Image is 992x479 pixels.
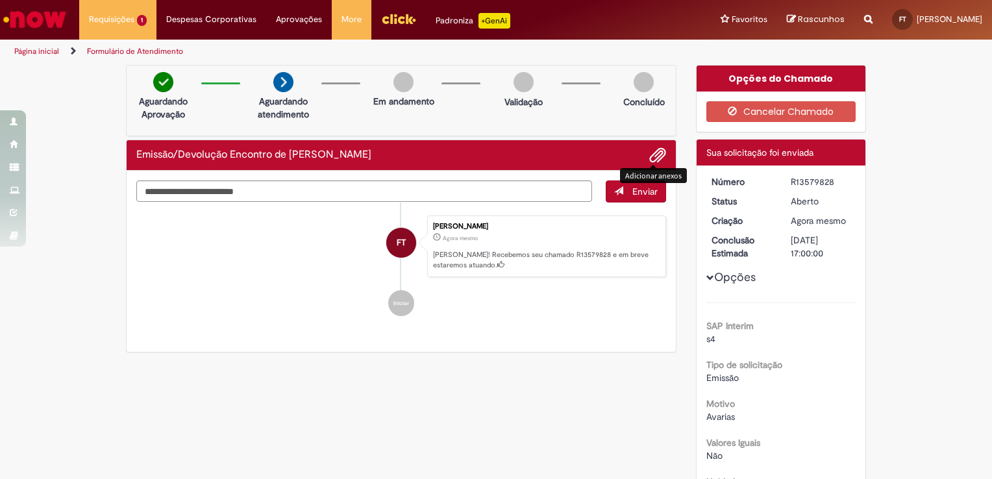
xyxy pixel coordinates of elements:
[697,66,866,92] div: Opções do Chamado
[706,320,754,332] b: SAP Interim
[798,13,845,25] span: Rascunhos
[702,234,782,260] dt: Conclusão Estimada
[504,95,543,108] p: Validação
[706,372,739,384] span: Emissão
[252,95,315,121] p: Aguardando atendimento
[732,13,767,26] span: Favoritos
[791,215,846,227] time: 30/09/2025 08:49:16
[706,359,782,371] b: Tipo de solicitação
[433,250,659,270] p: [PERSON_NAME]! Recebemos seu chamado R13579828 e em breve estaremos atuando.
[606,180,666,203] button: Enviar
[14,46,59,56] a: Página inicial
[341,13,362,26] span: More
[381,9,416,29] img: click_logo_yellow_360x200.png
[393,72,414,92] img: img-circle-grey.png
[1,6,68,32] img: ServiceNow
[706,398,735,410] b: Motivo
[649,147,666,164] button: Adicionar anexos
[443,234,478,242] time: 30/09/2025 08:49:16
[136,149,371,161] h2: Emissão/Devolução Encontro de Contas Fornecedor Histórico de tíquete
[706,450,723,461] span: Não
[791,215,846,227] span: Agora mesmo
[87,46,183,56] a: Formulário de Atendimento
[386,228,416,258] div: Fernanda Tauchert
[89,13,134,26] span: Requisições
[373,95,434,108] p: Em andamento
[153,72,173,92] img: check-circle-green.png
[273,72,293,92] img: arrow-next.png
[706,411,735,423] span: Avarias
[137,15,147,26] span: 1
[706,101,856,122] button: Cancelar Chamado
[791,195,851,208] div: Aberto
[632,186,658,197] span: Enviar
[136,180,592,203] textarea: Digite sua mensagem aqui...
[436,13,510,29] div: Padroniza
[899,15,906,23] span: FT
[623,95,665,108] p: Concluído
[166,13,256,26] span: Despesas Corporativas
[787,14,845,26] a: Rascunhos
[791,234,851,260] div: [DATE] 17:00:00
[706,333,715,345] span: s4
[397,227,406,258] span: FT
[433,223,659,230] div: [PERSON_NAME]
[10,40,652,64] ul: Trilhas de página
[706,147,813,158] span: Sua solicitação foi enviada
[443,234,478,242] span: Agora mesmo
[514,72,534,92] img: img-circle-grey.png
[276,13,322,26] span: Aprovações
[132,95,195,121] p: Aguardando Aprovação
[791,214,851,227] div: 30/09/2025 08:49:16
[791,175,851,188] div: R13579828
[702,214,782,227] dt: Criação
[702,175,782,188] dt: Número
[136,203,666,330] ul: Histórico de tíquete
[136,215,666,278] li: Fernanda Tauchert
[706,437,760,448] b: Valores Iguais
[478,13,510,29] p: +GenAi
[620,168,687,183] div: Adicionar anexos
[917,14,982,25] span: [PERSON_NAME]
[702,195,782,208] dt: Status
[634,72,654,92] img: img-circle-grey.png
